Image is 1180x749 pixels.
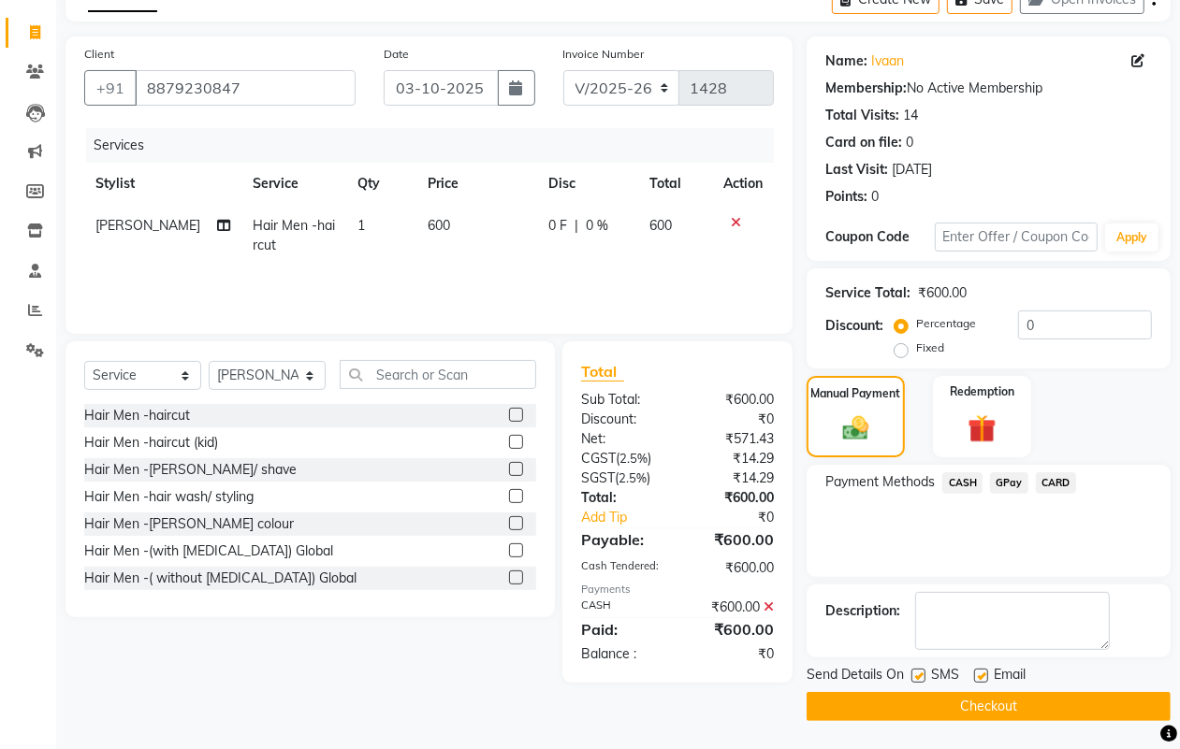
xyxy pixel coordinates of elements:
div: [DATE] [892,160,932,180]
div: ₹600.00 [677,390,788,410]
div: Hair Men -[PERSON_NAME] colour [84,514,294,534]
span: 600 [428,217,450,234]
div: Card on file: [825,133,902,152]
label: Invoice Number [563,46,645,63]
span: Email [994,665,1026,688]
div: Hair Men -hair wash/ styling [84,487,254,507]
span: CARD [1036,472,1076,494]
div: ₹600.00 [677,488,788,508]
div: ₹14.29 [677,468,788,488]
div: ₹14.29 [677,449,788,468]
div: ₹0 [696,508,788,527]
button: +91 [84,70,137,106]
label: Fixed [916,339,944,356]
label: Manual Payment [811,385,901,402]
div: ( ) [567,449,677,468]
div: ₹600.00 [677,558,788,578]
span: [PERSON_NAME] [95,217,200,234]
th: Qty [347,163,416,205]
button: Checkout [807,692,1171,721]
div: No Active Membership [825,79,1152,98]
input: Search or Scan [340,360,536,389]
div: Last Visit: [825,160,888,180]
div: ₹571.43 [677,429,788,449]
div: CASH [567,598,677,617]
button: Apply [1105,223,1158,252]
span: CGST [581,450,616,467]
span: GPay [990,472,1028,494]
div: Membership: [825,79,907,98]
th: Price [416,163,538,205]
div: Sub Total: [567,390,677,410]
div: Service Total: [825,283,910,303]
div: Payable: [567,528,677,551]
div: Discount: [825,316,883,336]
div: ₹0 [677,644,788,664]
a: Ivaan [871,51,904,71]
img: _cash.svg [835,413,877,443]
div: Name: [825,51,867,71]
div: ₹0 [677,410,788,429]
label: Redemption [950,383,1014,400]
div: ₹600.00 [677,618,788,641]
th: Disc [537,163,638,205]
div: 0 [906,133,913,152]
div: 0 [871,187,879,207]
div: Hair Men -(with [MEDICAL_DATA]) Global [84,541,333,561]
th: Action [712,163,774,205]
span: 0 % [586,216,608,236]
th: Service [241,163,346,205]
div: ₹600.00 [677,528,788,551]
div: Payments [581,582,774,598]
a: Add Tip [567,508,696,527]
div: Services [86,128,788,163]
div: Coupon Code [825,227,934,247]
div: Total: [567,488,677,508]
div: Balance : [567,644,677,664]
span: 2.5% [619,470,647,485]
div: ₹600.00 [918,283,967,303]
div: Points: [825,187,867,207]
span: CASH [942,472,983,494]
label: Date [384,46,409,63]
span: 2.5% [619,451,648,466]
span: Payment Methods [825,472,935,492]
div: Discount: [567,410,677,429]
span: Send Details On [807,665,904,688]
span: 0 F [548,216,567,236]
input: Search by Name/Mobile/Email/Code [135,70,356,106]
div: Hair Men -( without [MEDICAL_DATA]) Global [84,569,357,588]
div: Hair Men -haircut (kid) [84,433,218,453]
label: Client [84,46,114,63]
div: Net: [567,429,677,449]
div: ( ) [567,468,677,488]
div: Cash Tendered: [567,558,677,578]
label: Percentage [916,315,976,332]
span: Hair Men -haircut [253,217,335,253]
th: Total [638,163,712,205]
span: 600 [649,217,672,234]
div: Paid: [567,618,677,641]
div: Hair Men -haircut [84,406,190,425]
span: SGST [581,469,615,486]
div: 14 [903,106,918,125]
span: SMS [931,665,959,688]
span: Total [581,362,624,382]
span: 1 [358,217,366,234]
span: | [575,216,578,236]
input: Enter Offer / Coupon Code [935,223,1098,252]
div: Hair Men -[PERSON_NAME]/ shave [84,460,297,480]
img: _gift.svg [959,411,1004,446]
div: Total Visits: [825,106,899,125]
th: Stylist [84,163,241,205]
div: ₹600.00 [677,598,788,617]
div: Description: [825,601,900,621]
